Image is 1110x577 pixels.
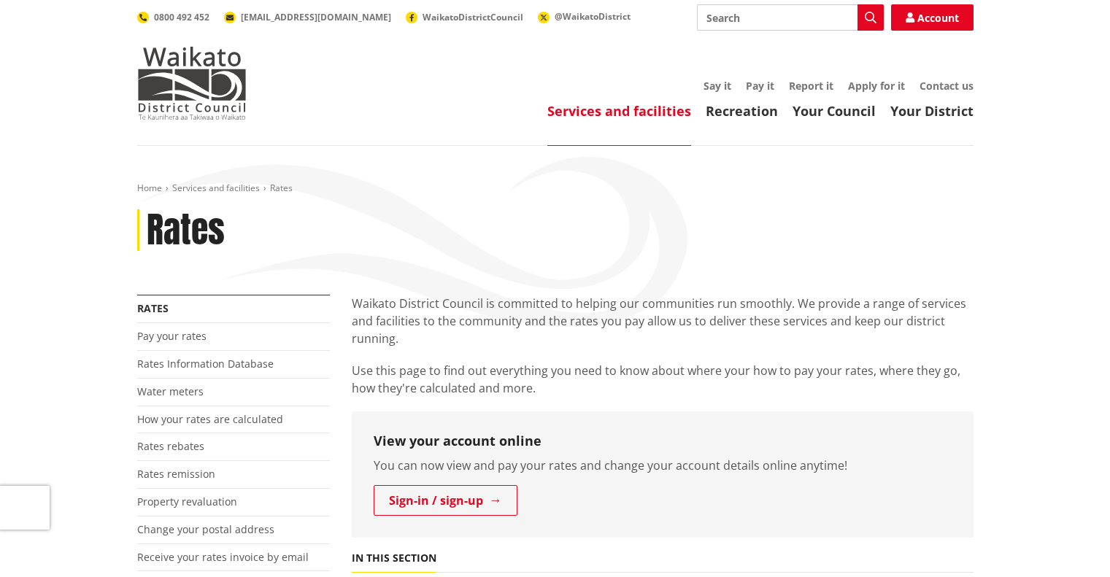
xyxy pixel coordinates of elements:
[137,550,309,564] a: Receive your rates invoice by email
[920,79,974,93] a: Contact us
[890,102,974,120] a: Your District
[704,79,731,93] a: Say it
[147,209,225,252] h1: Rates
[137,11,209,23] a: 0800 492 452
[746,79,774,93] a: Pay it
[137,182,974,195] nav: breadcrumb
[406,11,523,23] a: WaikatoDistrictCouncil
[137,47,247,120] img: Waikato District Council - Te Kaunihera aa Takiwaa o Waikato
[555,10,631,23] span: @WaikatoDistrict
[137,467,215,481] a: Rates remission
[352,362,974,397] p: Use this page to find out everything you need to know about where your how to pay your rates, whe...
[891,4,974,31] a: Account
[137,495,237,508] a: Property revaluation
[137,384,204,398] a: Water meters
[137,412,283,426] a: How your rates are calculated
[789,79,833,93] a: Report it
[241,11,391,23] span: [EMAIL_ADDRESS][DOMAIN_NAME]
[374,457,952,474] p: You can now view and pay your rates and change your account details online anytime!
[706,102,778,120] a: Recreation
[137,182,162,194] a: Home
[374,433,952,449] h3: View your account online
[137,329,207,343] a: Pay your rates
[270,182,293,194] span: Rates
[547,102,691,120] a: Services and facilities
[848,79,905,93] a: Apply for it
[538,10,631,23] a: @WaikatoDistrict
[423,11,523,23] span: WaikatoDistrictCouncil
[224,11,391,23] a: [EMAIL_ADDRESS][DOMAIN_NAME]
[137,357,274,371] a: Rates Information Database
[793,102,876,120] a: Your Council
[137,301,169,315] a: Rates
[697,4,884,31] input: Search input
[352,295,974,347] p: Waikato District Council is committed to helping our communities run smoothly. We provide a range...
[137,522,274,536] a: Change your postal address
[137,439,204,453] a: Rates rebates
[172,182,260,194] a: Services and facilities
[374,485,517,516] a: Sign-in / sign-up
[352,552,436,565] h5: In this section
[154,11,209,23] span: 0800 492 452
